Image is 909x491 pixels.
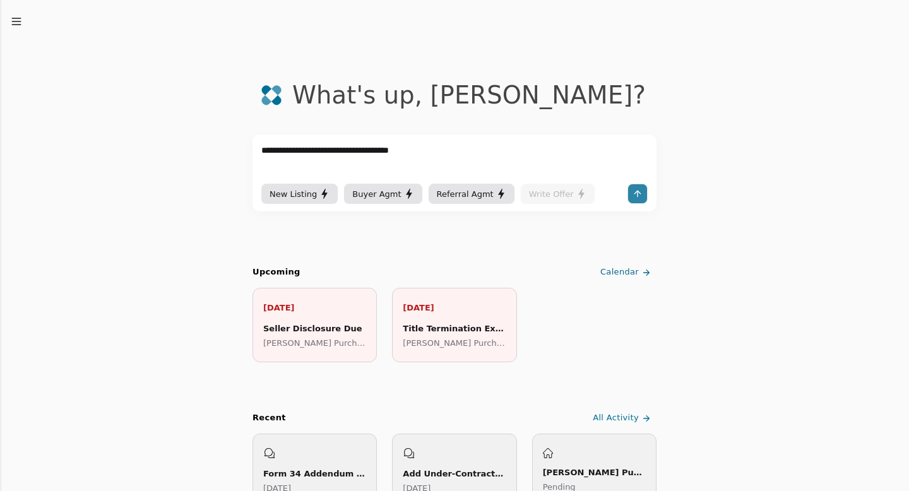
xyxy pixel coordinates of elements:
[403,336,506,350] p: [PERSON_NAME] Purchase (7th Place)
[600,266,639,279] span: Calendar
[252,411,286,425] div: Recent
[261,85,282,106] img: logo
[263,467,366,480] div: Form 34 Addendum Drafting
[252,266,300,279] h2: Upcoming
[263,322,366,335] div: Seller Disclosure Due
[403,322,506,335] div: Title Termination Expires
[403,301,506,314] p: [DATE]
[261,184,338,204] button: New Listing
[590,408,656,429] a: All Activity
[598,262,656,283] a: Calendar
[344,184,422,204] button: Buyer Agmt
[352,187,401,201] span: Buyer Agmt
[270,187,330,201] div: New Listing
[392,288,516,362] a: [DATE]Title Termination Expires[PERSON_NAME] Purchase (7th Place)
[292,81,646,109] div: What's up , [PERSON_NAME] ?
[437,187,494,201] span: Referral Agmt
[263,301,366,314] p: [DATE]
[593,411,639,425] span: All Activity
[429,184,514,204] button: Referral Agmt
[543,466,646,479] div: [PERSON_NAME] Purchase (7th Place)
[263,336,366,350] p: [PERSON_NAME] Purchase (7th Place)
[403,467,506,480] div: Add Under-Contract Transaction in Desk
[252,288,377,362] a: [DATE]Seller Disclosure Due[PERSON_NAME] Purchase (7th Place)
